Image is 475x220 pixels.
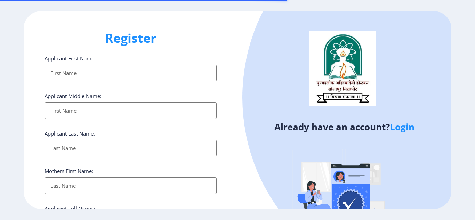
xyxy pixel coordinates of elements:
[45,102,217,119] input: First Name
[45,55,96,62] label: Applicant First Name:
[390,121,414,133] a: Login
[45,65,217,81] input: First Name
[45,30,217,47] h1: Register
[45,168,93,174] label: Mothers First Name:
[45,130,95,137] label: Applicant Last Name:
[45,140,217,156] input: Last Name
[45,177,217,194] input: Last Name
[45,92,102,99] label: Applicant Middle Name:
[243,121,446,132] h4: Already have an account?
[309,31,376,106] img: logo
[45,205,95,219] label: Applicant Full Name : (As on marksheet)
